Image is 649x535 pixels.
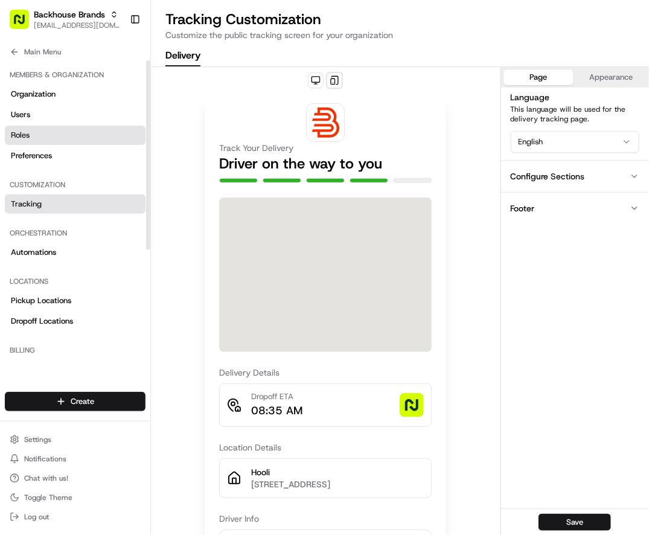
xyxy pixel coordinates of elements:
[71,396,94,407] span: Create
[5,175,145,194] div: Customization
[5,43,145,60] button: Main Menu
[5,146,145,165] a: Preferences
[11,316,73,327] span: Dropoff Locations
[12,209,31,228] img: Asif Zaman Khan
[25,116,47,138] img: 8016278978528_b943e370aa5ada12b00a_72.png
[165,46,200,66] button: Delivery
[511,92,550,103] label: Language
[11,130,30,141] span: Roles
[37,188,84,197] span: FDD Support
[5,126,145,145] a: Roles
[187,155,220,170] button: See all
[12,49,220,68] p: Welcome 👋
[86,188,91,197] span: •
[251,478,424,490] p: [STREET_ADDRESS]
[219,513,432,525] h3: Driver Info
[309,106,342,139] img: logo-public_tracking_screen-Backhouse%20Brands-1686434325856.png
[219,441,432,453] h3: Location Details
[5,470,145,487] button: Chat with us!
[5,105,145,124] a: Users
[5,5,125,34] button: Backhouse Brands[EMAIL_ADDRESS][DOMAIN_NAME]
[11,89,56,100] span: Organization
[165,29,635,41] p: Customize the public tracking screen for your organization
[219,142,432,154] h3: Track Your Delivery
[400,393,424,417] img: photo_proof_of_delivery image
[7,266,97,287] a: 📗Knowledge Base
[5,291,145,310] a: Pickup Locations
[12,13,36,37] img: Nash
[107,220,132,230] span: [DATE]
[100,220,104,230] span: •
[12,176,31,196] img: FDD Support
[31,78,199,91] input: Clear
[5,243,145,262] a: Automations
[511,202,535,214] div: Footer
[219,367,432,379] h3: Delivery Details
[5,450,145,467] button: Notifications
[5,392,145,411] button: Create
[12,272,22,281] div: 📗
[205,120,220,134] button: Start new chat
[539,514,611,531] button: Save
[11,295,71,306] span: Pickup Locations
[24,47,61,57] span: Main Menu
[5,508,145,525] button: Log out
[5,341,145,360] div: Billing
[11,199,42,210] span: Tracking
[251,391,302,402] p: Dropoff ETA
[54,116,198,128] div: Start new chat
[11,109,30,120] span: Users
[34,8,105,21] button: Backhouse Brands
[120,300,146,309] span: Pylon
[24,473,68,483] span: Chat with us!
[5,489,145,506] button: Toggle Theme
[576,69,647,85] button: Appearance
[5,312,145,331] a: Dropoff Locations
[37,220,98,230] span: [PERSON_NAME]
[54,128,166,138] div: We're available if you need us!
[24,454,66,464] span: Notifications
[12,116,34,138] img: 1736555255976-a54dd68f-1ca7-489b-9aae-adbdc363a1c4
[12,158,77,167] div: Past conversations
[511,104,640,124] p: This language will be used for the delivery tracking page.
[5,223,145,243] div: Orchestration
[24,271,92,283] span: Knowledge Base
[114,271,194,283] span: API Documentation
[102,272,112,281] div: 💻
[219,154,432,173] h2: Driver on the way to you
[165,10,635,29] h2: Tracking Customization
[5,65,145,85] div: Members & Organization
[11,150,52,161] span: Preferences
[24,435,51,444] span: Settings
[504,69,574,85] button: Page
[97,266,199,287] a: 💻API Documentation
[5,194,145,214] a: Tracking
[5,272,145,291] div: Locations
[93,188,118,197] span: [DATE]
[251,466,424,478] p: Hooli
[511,170,585,182] div: Configure Sections
[251,402,302,419] p: 08:35 AM
[24,493,72,502] span: Toggle Theme
[11,247,56,258] span: Automations
[5,85,145,104] a: Organization
[24,512,49,522] span: Log out
[24,221,34,231] img: 1736555255976-a54dd68f-1ca7-489b-9aae-adbdc363a1c4
[5,431,145,448] button: Settings
[85,300,146,309] a: Powered byPylon
[34,21,120,30] button: [EMAIL_ADDRESS][DOMAIN_NAME]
